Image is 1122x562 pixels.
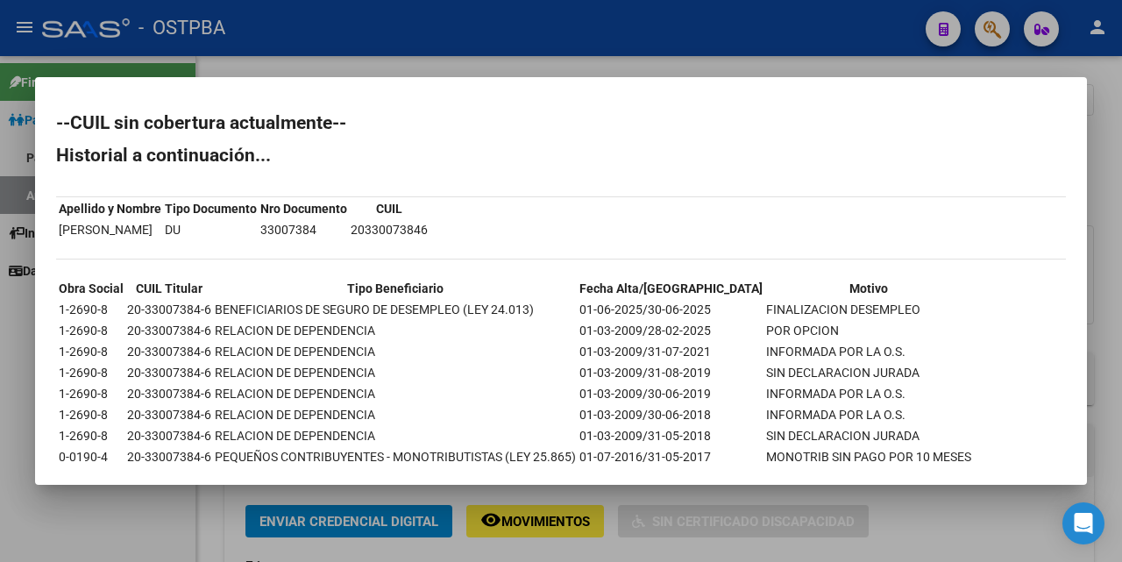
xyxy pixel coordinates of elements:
[259,220,348,239] td: 33007384
[126,300,212,319] td: 20-33007384-6
[58,321,124,340] td: 1-2690-8
[765,384,972,403] td: INFORMADA POR LA O.S.
[765,321,972,340] td: POR OPCION
[579,363,763,382] td: 01-03-2009/31-08-2019
[126,405,212,424] td: 20-33007384-6
[579,279,763,298] th: Fecha Alta/[GEOGRAPHIC_DATA]
[214,405,577,424] td: RELACION DE DEPENDENCIA
[765,342,972,361] td: INFORMADA POR LA O.S.
[58,300,124,319] td: 1-2690-8
[58,405,124,424] td: 1-2690-8
[214,342,577,361] td: RELACION DE DEPENDENCIA
[1062,502,1104,544] div: Open Intercom Messenger
[579,426,763,445] td: 01-03-2009/31-05-2018
[765,447,972,466] td: MONOTRIB SIN PAGO POR 10 MESES
[126,342,212,361] td: 20-33007384-6
[164,220,258,239] td: DU
[765,300,972,319] td: FINALIZACION DESEMPLEO
[58,384,124,403] td: 1-2690-8
[579,447,763,466] td: 01-07-2016/31-05-2017
[350,220,429,239] td: 20330073846
[214,384,577,403] td: RELACION DE DEPENDENCIA
[58,447,124,466] td: 0-0190-4
[56,146,1066,164] h2: Historial a continuación...
[58,363,124,382] td: 1-2690-8
[214,426,577,445] td: RELACION DE DEPENDENCIA
[765,279,972,298] th: Motivo
[214,363,577,382] td: RELACION DE DEPENDENCIA
[126,426,212,445] td: 20-33007384-6
[259,199,348,218] th: Nro Documento
[58,279,124,298] th: Obra Social
[579,405,763,424] td: 01-03-2009/30-06-2018
[214,300,577,319] td: BENEFICIARIOS DE SEGURO DE DESEMPLEO (LEY 24.013)
[579,321,763,340] td: 01-03-2009/28-02-2025
[56,114,1066,132] h2: --CUIL sin cobertura actualmente--
[126,384,212,403] td: 20-33007384-6
[126,447,212,466] td: 20-33007384-6
[214,321,577,340] td: RELACION DE DEPENDENCIA
[164,199,258,218] th: Tipo Documento
[126,279,212,298] th: CUIL Titular
[765,363,972,382] td: SIN DECLARACION JURADA
[350,199,429,218] th: CUIL
[58,426,124,445] td: 1-2690-8
[58,199,162,218] th: Apellido y Nombre
[579,384,763,403] td: 01-03-2009/30-06-2019
[214,279,577,298] th: Tipo Beneficiario
[126,363,212,382] td: 20-33007384-6
[58,220,162,239] td: [PERSON_NAME]
[214,447,577,466] td: PEQUEÑOS CONTRIBUYENTES - MONOTRIBUTISTAS (LEY 25.865)
[579,342,763,361] td: 01-03-2009/31-07-2021
[579,300,763,319] td: 01-06-2025/30-06-2025
[765,426,972,445] td: SIN DECLARACION JURADA
[765,405,972,424] td: INFORMADA POR LA O.S.
[58,342,124,361] td: 1-2690-8
[126,321,212,340] td: 20-33007384-6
